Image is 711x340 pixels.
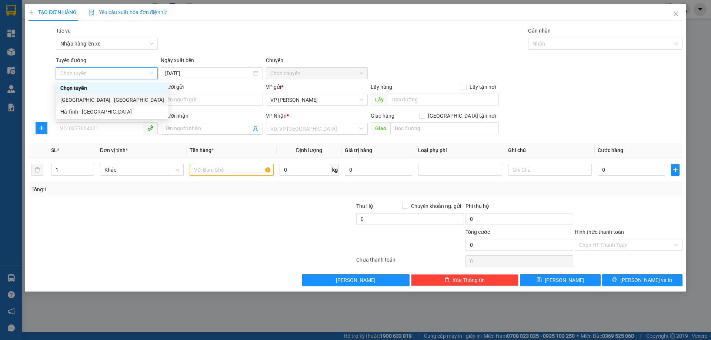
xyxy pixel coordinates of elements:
div: Chưa thanh toán [355,256,465,269]
input: 0 [345,164,412,176]
div: Ngày xuất bến [161,56,263,67]
span: Giao [371,122,390,134]
span: Chọn tuyến [60,68,153,79]
span: Lấy tận nơi [467,83,499,91]
span: Lấy [371,94,388,105]
span: Lấy hàng [371,84,392,90]
div: Phí thu hộ [465,202,573,213]
span: [PERSON_NAME] [545,276,584,284]
span: Giá trị hàng [345,147,372,153]
span: Đơn vị tính [100,147,128,153]
span: Tổng cước [465,229,490,235]
button: plus [671,164,679,176]
span: SL [51,147,57,153]
span: Giao hàng [371,113,394,119]
th: Loại phụ phí [415,143,505,158]
span: Nhập hàng lên xe [60,38,153,49]
button: save[PERSON_NAME] [520,274,600,286]
span: phone [147,125,153,131]
button: deleteXóa Thông tin [411,274,519,286]
span: save [537,277,542,283]
div: Tổng: 1 [31,185,274,193]
span: plus [29,10,34,15]
span: TẠO ĐƠN HÀNG [29,9,77,15]
span: plus [36,125,47,131]
input: 13/08/2025 [165,69,251,77]
div: Hà Nội - Hà Tĩnh [56,94,168,106]
th: Ghi chú [505,143,595,158]
span: Khác [104,164,179,175]
div: [GEOGRAPHIC_DATA] - [GEOGRAPHIC_DATA] [60,96,164,104]
img: icon [89,10,94,16]
span: Thu Hộ [356,203,373,209]
span: Chọn chuyến [270,68,363,79]
input: Dọc đường [388,94,499,105]
div: Người gửi [161,83,263,91]
span: kg [331,164,339,176]
div: Người nhận [161,112,263,120]
span: VP Nhận [266,113,287,119]
input: VD: Bàn, Ghế [190,164,273,176]
div: Chọn tuyến [60,84,164,92]
span: VP Cương Gián [270,94,363,105]
span: Xóa Thông tin [453,276,485,284]
label: Tác vụ [56,28,71,34]
span: delete [444,277,450,283]
span: Chuyển khoản ng. gửi [408,202,464,210]
span: Định lượng [296,147,322,153]
button: plus [36,122,47,134]
div: Chuyến [266,56,368,67]
label: Hình thức thanh toán [575,229,624,235]
span: close [673,11,679,17]
span: [GEOGRAPHIC_DATA] tận nơi [425,112,499,120]
div: Tuyến đường [56,56,158,67]
div: Hà Tĩnh - Hà Nội [56,106,168,118]
button: delete [31,164,43,176]
span: [PERSON_NAME] [336,276,375,284]
span: plus [671,167,679,173]
label: Gán nhãn [528,28,551,34]
span: Yêu cầu xuất hóa đơn điện tử [89,9,167,15]
button: printer[PERSON_NAME] và In [602,274,682,286]
span: Tên hàng [190,147,214,153]
input: Ghi Chú [508,164,592,176]
div: Chọn tuyến [56,82,168,94]
span: printer [612,277,617,283]
div: VP gửi [266,83,368,91]
span: Cước hàng [598,147,623,153]
button: Close [665,4,686,24]
div: Hà Tĩnh - [GEOGRAPHIC_DATA] [60,108,164,116]
span: user-add [253,126,258,132]
button: [PERSON_NAME] [302,274,410,286]
input: Dọc đường [390,122,499,134]
span: [PERSON_NAME] và In [620,276,672,284]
